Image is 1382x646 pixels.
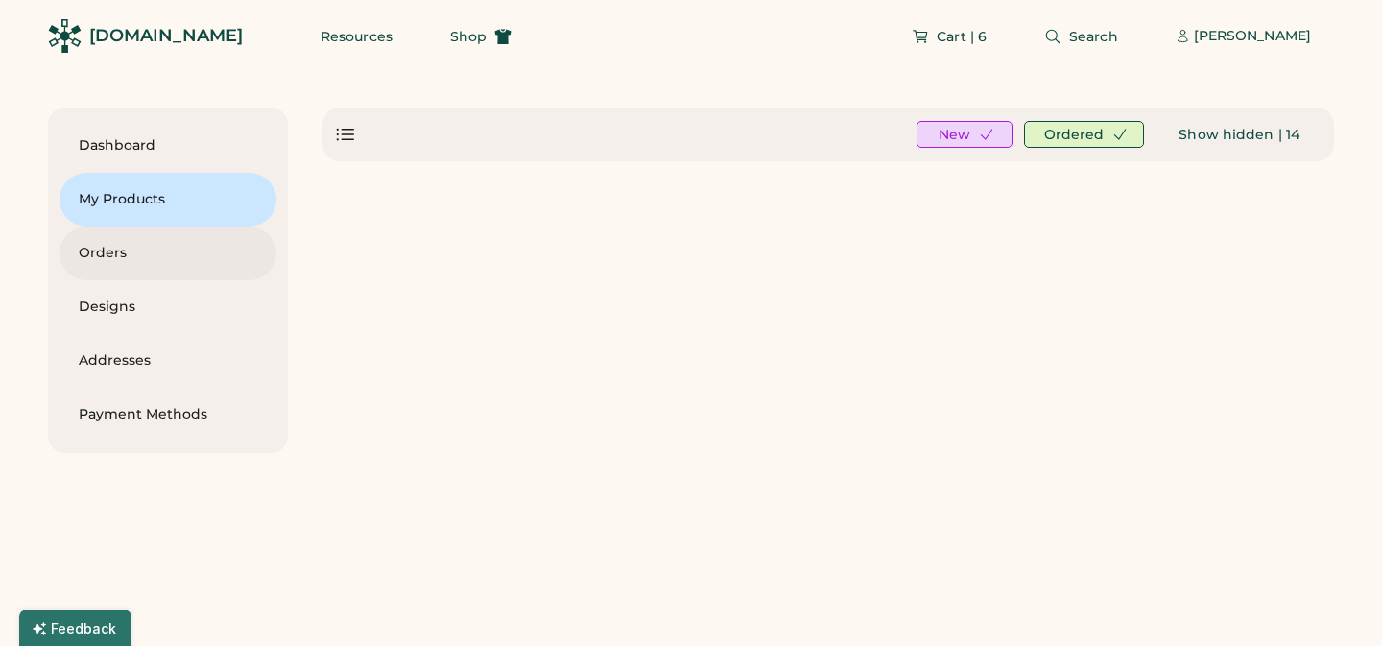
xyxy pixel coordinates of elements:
[79,298,257,317] div: Designs
[1156,119,1322,150] button: Show hidden | 14
[79,405,257,424] div: Payment Methods
[298,17,416,56] button: Resources
[427,17,535,56] button: Shop
[48,19,82,53] img: Rendered Logo - Screens
[1021,17,1141,56] button: Search
[334,123,357,146] div: Show list view
[79,351,257,371] div: Addresses
[79,190,257,209] div: My Products
[79,136,257,156] div: Dashboard
[1194,27,1311,46] div: [PERSON_NAME]
[889,17,1010,56] button: Cart | 6
[79,244,257,263] div: Orders
[89,24,243,48] div: [DOMAIN_NAME]
[917,121,1013,148] button: New
[937,30,987,43] span: Cart | 6
[450,30,487,43] span: Shop
[1024,121,1144,148] button: Ordered
[1069,30,1118,43] span: Search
